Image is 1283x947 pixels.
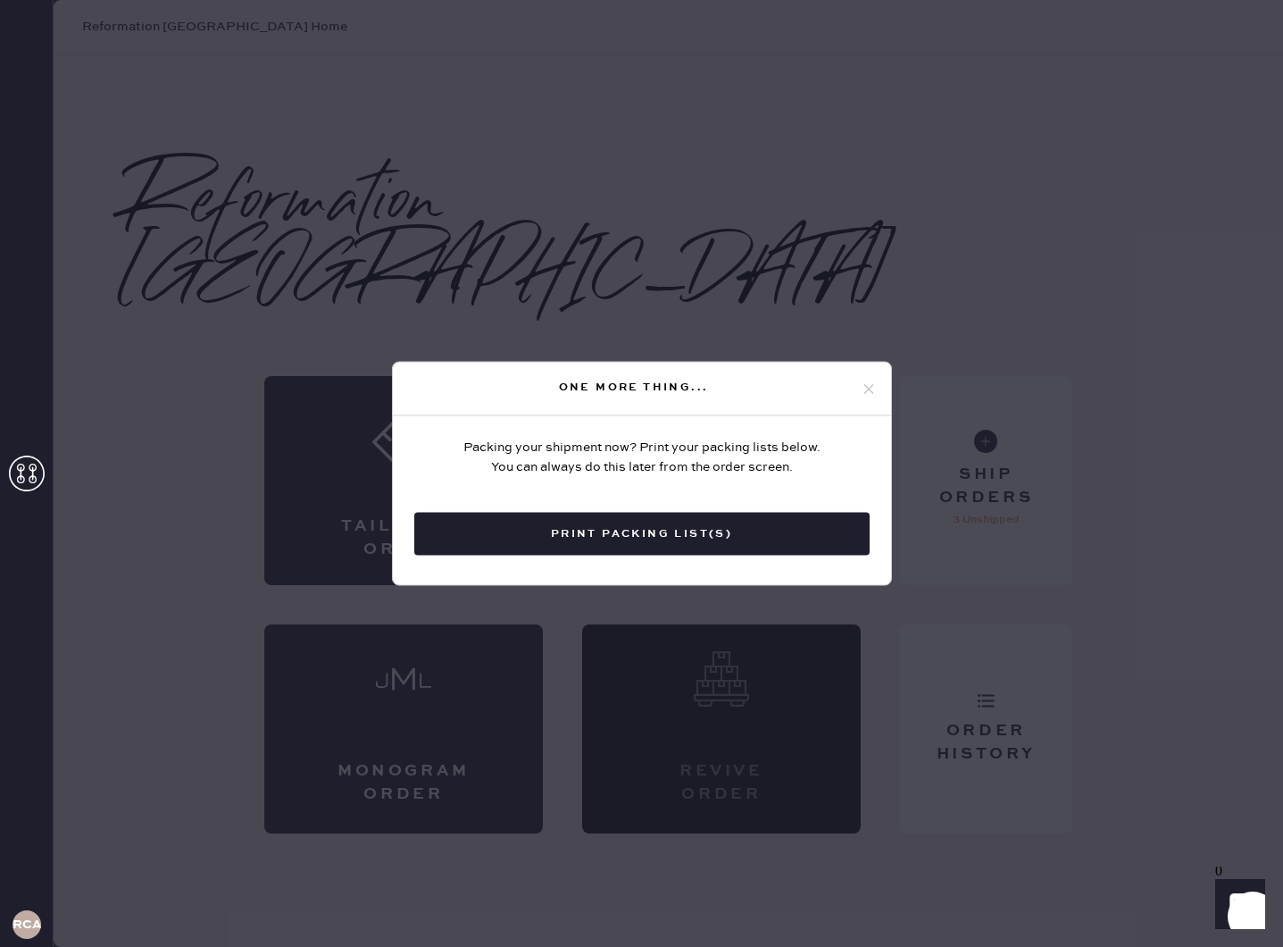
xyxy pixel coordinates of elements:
[12,918,41,931] h3: RCA
[1198,867,1275,943] iframe: Front Chat
[414,513,870,556] button: Print Packing List(s)
[463,438,821,477] div: Packing your shipment now? Print your packing lists below. You can always do this later from the ...
[407,376,861,398] div: One more thing...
